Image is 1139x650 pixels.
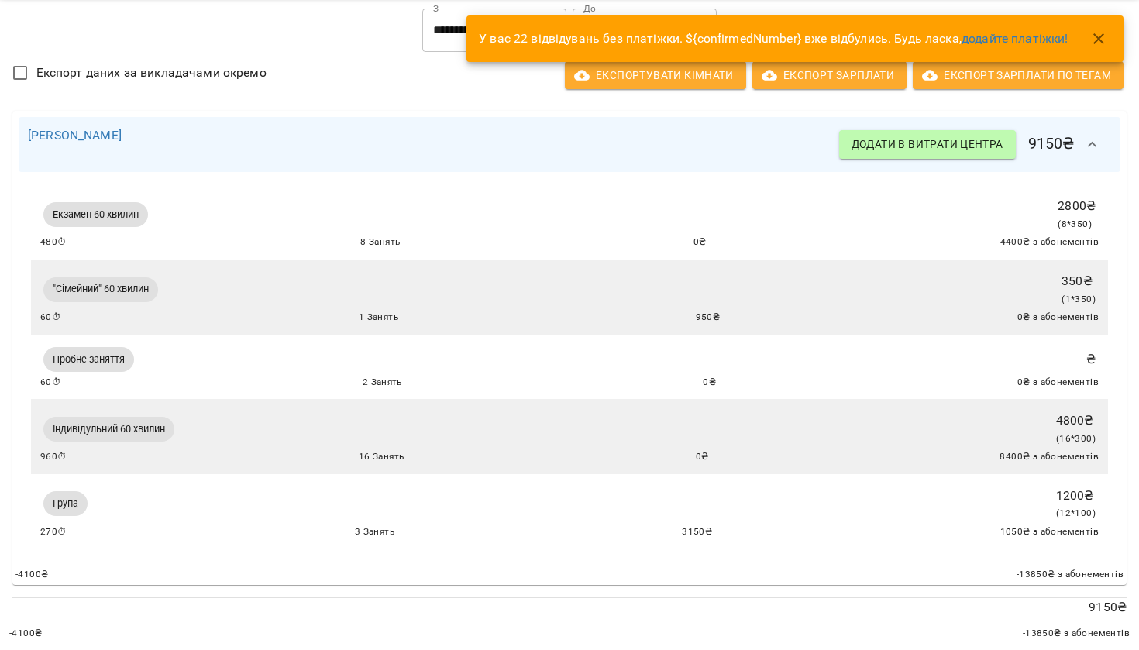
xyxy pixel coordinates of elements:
[40,449,67,465] span: 960 ⏱
[43,353,134,366] span: Пробне заняття
[962,31,1068,46] a: додайте платіжки!
[15,567,48,583] span: -4100 ₴
[1056,507,1096,518] span: ( 12*100 )
[28,128,122,143] a: [PERSON_NAME]
[703,375,716,390] span: 0 ₴
[12,598,1127,617] p: 9150 ₴
[355,524,394,540] span: 3 Занять
[1086,350,1096,369] p: ₴
[1017,375,1099,390] span: 0 ₴ з абонементів
[696,449,709,465] span: 0 ₴
[913,61,1124,89] button: Експорт Зарплати по тегам
[1056,487,1096,505] p: 1200 ₴
[40,524,67,540] span: 270 ⏱
[43,208,148,222] span: Екзамен 60 хвилин
[43,282,158,296] span: "Сімейний" 60 хвилин
[682,524,712,540] span: 3150 ₴
[1056,433,1096,444] span: ( 16 * 300 )
[40,310,61,325] span: 60 ⏱
[1058,218,1092,229] span: ( 8 * 350 )
[577,66,734,84] span: Експортувати кімнати
[9,626,42,641] span: -4100 ₴
[360,235,400,250] span: 8 Занять
[40,235,67,250] span: 480 ⏱
[839,126,1111,163] h6: 9150 ₴
[1000,524,1099,540] span: 1050 ₴ з абонементів
[1000,235,1099,250] span: 4400 ₴ з абонементів
[839,130,1016,158] button: Додати в витрати центра
[1023,626,1130,641] span: -13850 ₴ з абонементів
[40,375,61,390] span: 60 ⏱
[925,66,1111,84] span: Експорт Зарплати по тегам
[359,310,398,325] span: 1 Занять
[1062,294,1096,304] span: ( 1 * 350 )
[1062,272,1096,291] p: 350 ₴
[1056,411,1096,430] p: 4800 ₴
[43,497,88,511] span: Група
[1058,197,1096,215] p: 2800 ₴
[359,449,404,465] span: 16 Занять
[765,66,894,84] span: Експорт Зарплати
[1017,567,1124,583] span: -13850 ₴ з абонементів
[752,61,907,89] button: Експорт Зарплати
[852,135,1003,153] span: Додати в витрати центра
[479,29,1068,48] p: У вас 22 відвідувань без платіжки. ${confirmedNumber} вже відбулись. Будь ласка,
[36,64,267,82] span: Експорт даних за викладачами окремо
[43,422,174,436] span: Індивідульний 60 хвилин
[363,375,402,390] span: 2 Занять
[565,61,746,89] button: Експортувати кімнати
[696,310,721,325] span: 950 ₴
[693,235,707,250] span: 0 ₴
[1000,449,1099,465] span: 8400 ₴ з абонементів
[1017,310,1099,325] span: 0 ₴ з абонементів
